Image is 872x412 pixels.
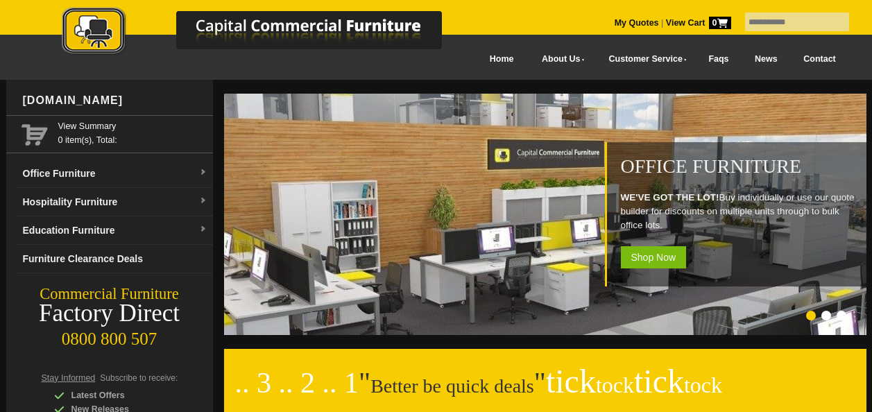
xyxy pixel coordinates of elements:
span: Subscribe to receive: [100,373,178,383]
span: tick tick [546,363,722,400]
a: About Us [527,44,593,75]
div: Latest Offers [54,388,186,402]
a: Hospitality Furnituredropdown [17,188,213,216]
span: 0 item(s), Total: [58,119,207,145]
a: Education Furnituredropdown [17,216,213,245]
img: Office Furniture [224,94,869,335]
h1: Office Furniture [621,156,860,177]
span: 0 [709,17,731,29]
a: View Cart0 [663,18,730,28]
div: Factory Direct [6,304,213,323]
span: .. 3 .. 2 .. 1 [235,367,359,399]
a: Furniture Clearance Deals [17,245,213,273]
p: Buy individually or use our quote builder for discounts on multiple units through to bulk office ... [621,191,860,232]
span: tock [596,372,634,397]
span: " [359,367,370,399]
li: Page dot 1 [806,311,816,320]
li: Page dot 3 [837,311,846,320]
span: tock [684,372,722,397]
li: Page dot 2 [821,311,831,320]
a: Office Furnituredropdown [17,160,213,188]
a: Faqs [696,44,742,75]
img: dropdown [199,197,207,205]
img: dropdown [199,225,207,234]
a: Customer Service [593,44,695,75]
span: Shop Now [621,246,687,268]
a: News [742,44,790,75]
span: " [534,367,722,399]
div: [DOMAIN_NAME] [17,80,213,121]
a: View Summary [58,119,207,133]
a: Office Furniture WE'VE GOT THE LOT!Buy individually or use our quote builder for discounts on mul... [224,327,869,337]
strong: View Cart [666,18,731,28]
strong: WE'VE GOT THE LOT! [621,192,719,203]
img: Capital Commercial Furniture Logo [24,7,509,58]
a: Contact [790,44,848,75]
span: Stay Informed [42,373,96,383]
a: Capital Commercial Furniture Logo [24,7,509,62]
div: Commercial Furniture [6,284,213,304]
img: dropdown [199,169,207,177]
a: My Quotes [615,18,659,28]
div: 0800 800 507 [6,323,213,349]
